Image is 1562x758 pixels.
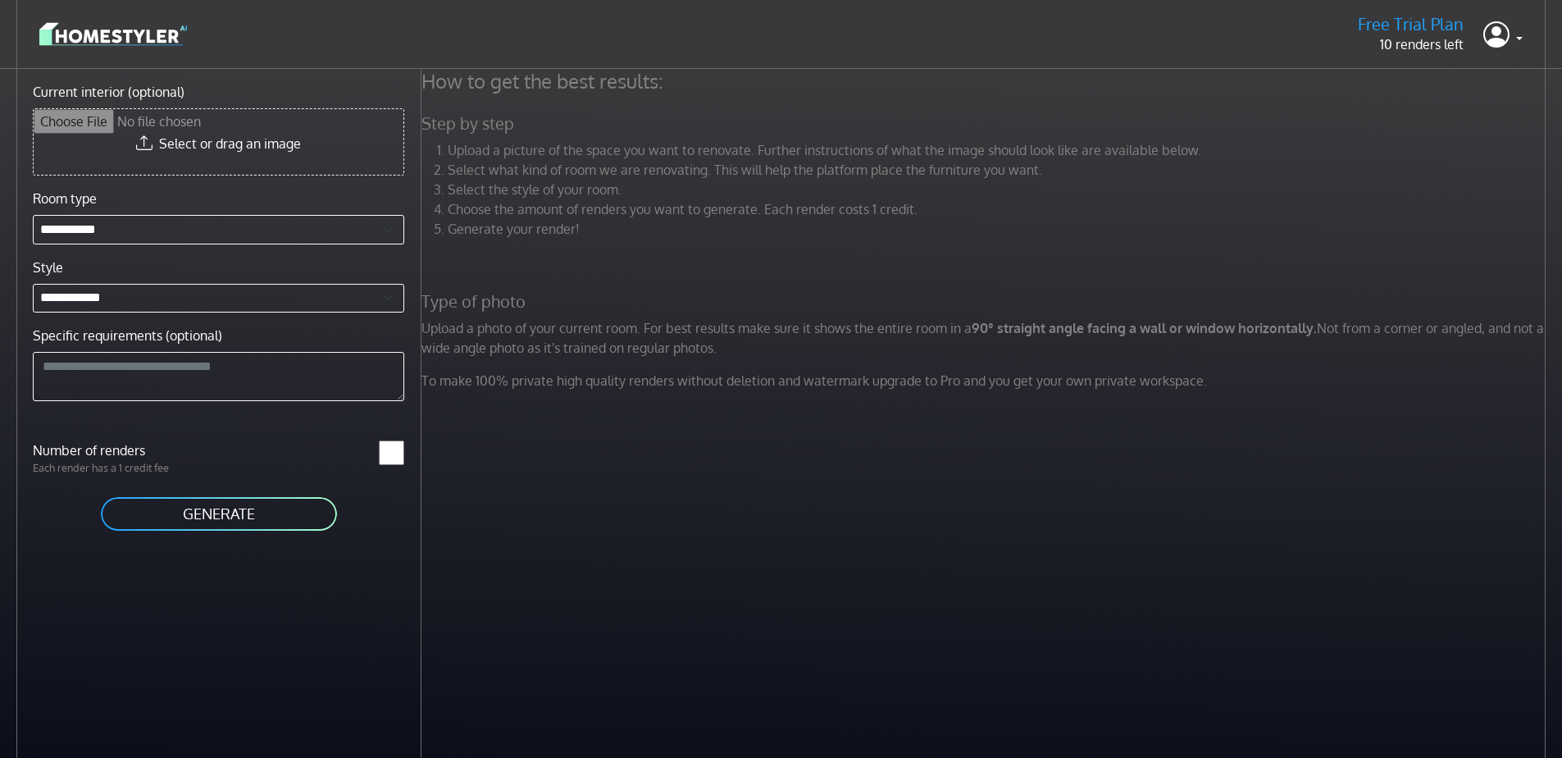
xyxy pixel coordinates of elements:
h4: How to get the best results: [412,69,1560,94]
li: Choose the amount of renders you want to generate. Each render costs 1 credit. [448,199,1550,219]
label: Current interior (optional) [33,82,184,102]
strong: 90° straight angle facing a wall or window horizontally. [972,320,1317,336]
p: To make 100% private high quality renders without deletion and watermark upgrade to Pro and you g... [412,371,1560,390]
label: Number of renders [23,441,219,460]
img: logo-3de290ba35641baa71223ecac5eacb59cb85b4c7fdf211dc9aaecaaee71ea2f8.svg [39,20,187,48]
h5: Free Trial Plan [1358,14,1464,34]
button: GENERATE [99,495,339,532]
li: Select what kind of room we are renovating. This will help the platform place the furniture you w... [448,160,1550,180]
label: Room type [33,189,97,208]
p: 10 renders left [1358,34,1464,54]
label: Specific requirements (optional) [33,326,222,345]
li: Upload a picture of the space you want to renovate. Further instructions of what the image should... [448,140,1550,160]
p: Upload a photo of your current room. For best results make sure it shows the entire room in a Not... [412,318,1560,358]
li: Generate your render! [448,219,1550,239]
p: Each render has a 1 credit fee [23,460,219,476]
h5: Step by step [412,113,1560,134]
h5: Type of photo [412,291,1560,312]
label: Style [33,258,63,277]
li: Select the style of your room. [448,180,1550,199]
